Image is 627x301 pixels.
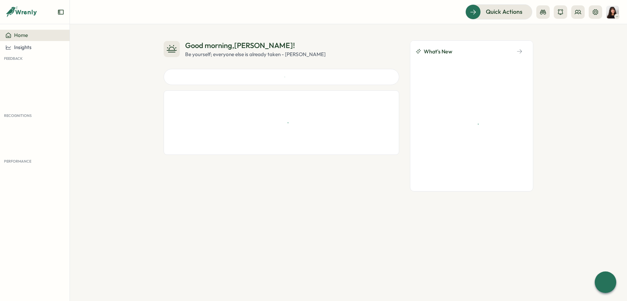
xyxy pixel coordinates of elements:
span: Insights [14,44,32,50]
button: Expand sidebar [57,9,64,15]
span: Home [14,32,28,38]
div: Be yourself; everyone else is already taken - [PERSON_NAME] [185,51,326,58]
img: Kelly Rosa [606,6,619,18]
button: Quick Actions [465,4,532,19]
span: What's New [424,47,452,56]
div: Good morning , [PERSON_NAME] ! [185,40,326,51]
span: Quick Actions [486,7,522,16]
